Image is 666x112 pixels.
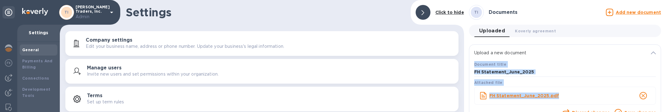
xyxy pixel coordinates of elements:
p: Edit your business name, address or phone number. Update your business's legal information. [86,43,284,50]
b: Payments And Billing [22,59,53,69]
h3: Manage users [87,65,121,71]
p: [PERSON_NAME] Traders, Inc. [76,5,106,20]
u: Add new document [616,10,661,15]
b: General [22,48,39,52]
b: Click to hide [435,10,464,15]
img: Logo [22,8,48,15]
button: close [636,88,651,103]
b: TI [64,10,69,15]
b: TI [474,10,479,15]
input: Enter a title for your document [474,68,656,77]
span: Uploaded [479,27,505,35]
h1: Settings [126,6,406,19]
h3: Documents [489,10,517,15]
b: Connections [22,76,49,81]
b: Document title [474,62,507,67]
p: Invite new users and set permissions within your organization. [87,71,219,77]
button: Manage usersInvite new users and set permissions within your organization. [65,59,458,84]
b: Attached file [474,80,503,85]
b: Development Tools [22,87,50,98]
p: Set up term rules [87,99,124,105]
p: Settings [22,30,55,36]
button: Company settingsEdit your business name, address or phone number. Update your business's legal in... [65,31,458,56]
button: TermsSet up term rules [65,87,458,111]
h3: Terms [87,93,102,99]
span: Koverly agreement [515,28,556,34]
h3: Company settings [86,37,132,43]
p: Upload a new document [474,50,557,56]
img: Foreign exchange [5,59,12,67]
p: Admin [76,14,106,20]
div: Unpin categories [2,6,15,19]
b: FH Statement_June_2025.pdf [489,93,559,98]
